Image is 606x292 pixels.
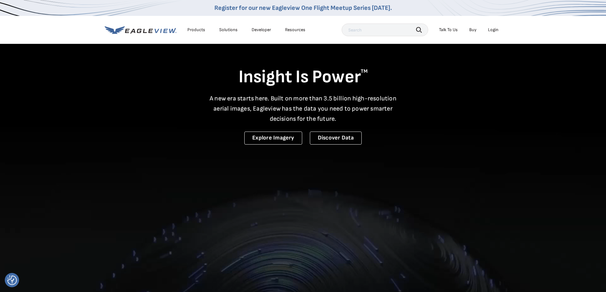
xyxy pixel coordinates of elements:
div: Resources [285,27,305,33]
p: A new era starts here. Built on more than 3.5 billion high-resolution aerial images, Eagleview ha... [206,93,401,124]
div: Login [488,27,498,33]
button: Consent Preferences [7,275,17,285]
div: Products [187,27,205,33]
a: Buy [469,27,477,33]
div: Talk To Us [439,27,458,33]
h1: Insight Is Power [105,66,502,88]
a: Register for our new Eagleview One Flight Meetup Series [DATE]. [214,4,392,12]
input: Search [342,24,428,36]
div: Solutions [219,27,238,33]
sup: TM [361,68,368,74]
img: Revisit consent button [7,275,17,285]
a: Developer [252,27,271,33]
a: Explore Imagery [244,132,302,145]
a: Discover Data [310,132,362,145]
